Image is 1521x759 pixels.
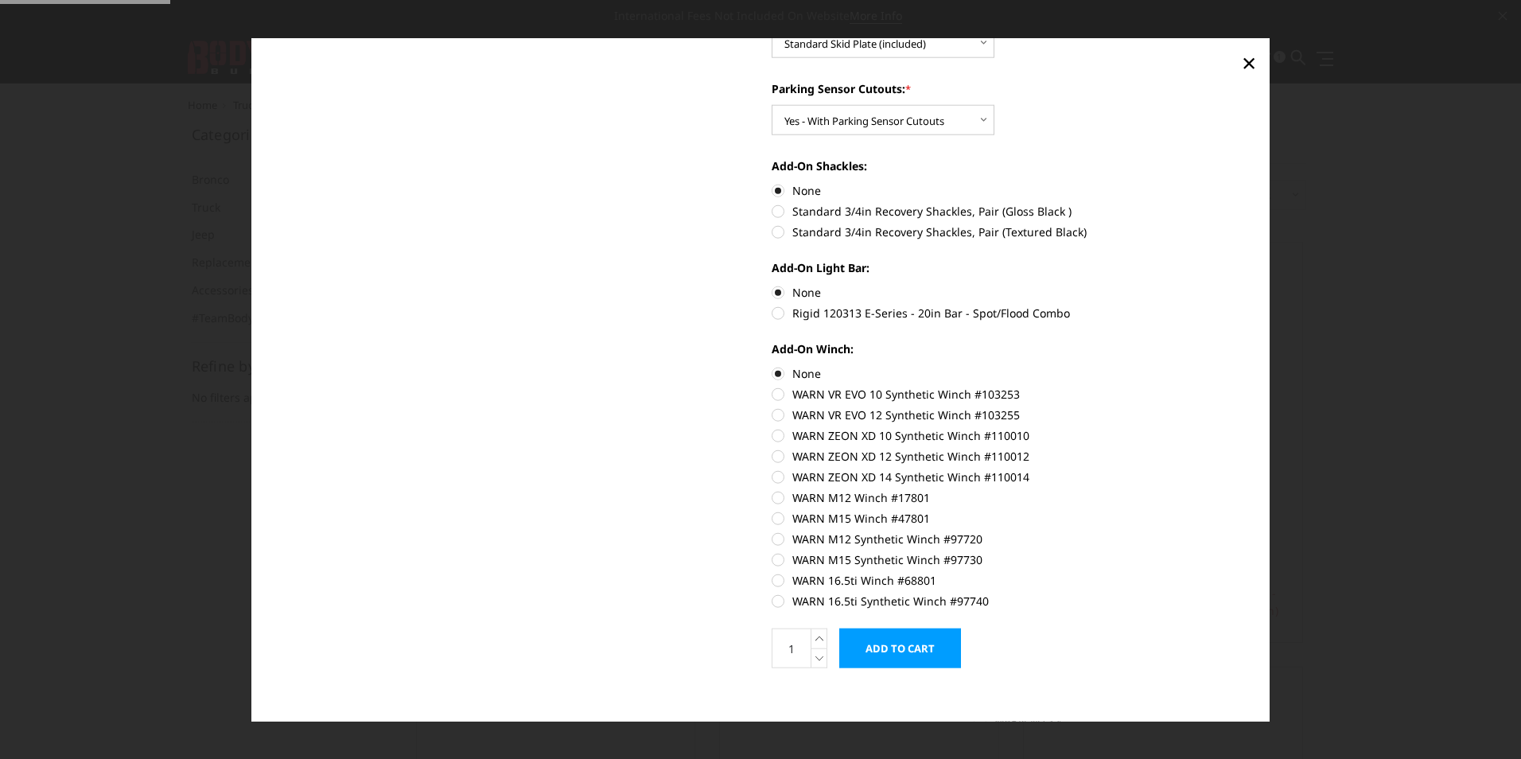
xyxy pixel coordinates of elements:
label: WARN M15 Synthetic Winch #97730 [772,551,1245,568]
label: Add-On Winch: [772,341,1245,357]
label: WARN VR EVO 12 Synthetic Winch #103255 [772,407,1245,423]
label: Add-On Shackles: [772,158,1245,174]
label: WARN 16.5ti Synthetic Winch #97740 [772,593,1245,609]
label: Standard 3/4in Recovery Shackles, Pair (Textured Black) [772,224,1245,240]
label: WARN ZEON XD 12 Synthetic Winch #110012 [772,448,1245,465]
label: WARN M12 Synthetic Winch #97720 [772,531,1245,547]
label: Parking Sensor Cutouts: [772,80,1245,97]
label: WARN ZEON XD 14 Synthetic Winch #110014 [772,469,1245,485]
label: None [772,365,1245,382]
label: WARN M12 Winch #17801 [772,489,1245,506]
label: Standard 3/4in Recovery Shackles, Pair (Gloss Black ) [772,203,1245,220]
label: WARN 16.5ti Winch #68801 [772,572,1245,589]
label: Rigid 120313 E-Series - 20in Bar - Spot/Flood Combo [772,305,1245,321]
input: Add to Cart [839,629,961,668]
span: × [1242,45,1256,79]
label: WARN M15 Winch #47801 [772,510,1245,527]
label: Add-On Light Bar: [772,259,1245,276]
label: None [772,182,1245,199]
label: WARN VR EVO 10 Synthetic Winch #103253 [772,386,1245,403]
a: Close [1236,49,1262,75]
label: WARN ZEON XD 10 Synthetic Winch #110010 [772,427,1245,444]
iframe: Chat Widget [1441,683,1521,759]
label: None [772,284,1245,301]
